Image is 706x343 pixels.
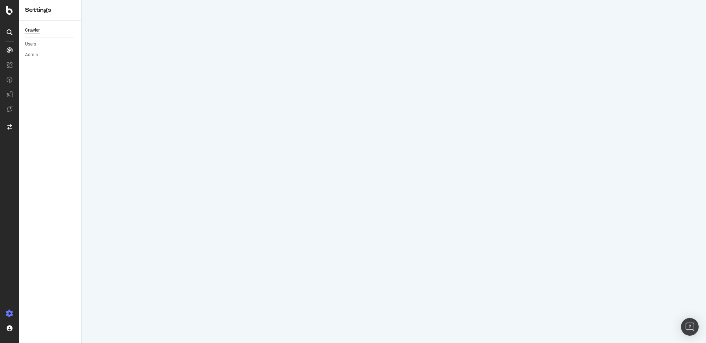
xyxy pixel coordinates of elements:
div: Admin [25,51,38,59]
div: Open Intercom Messenger [681,318,699,336]
div: Users [25,40,36,48]
a: Crawler [25,26,76,34]
div: Settings [25,6,75,14]
div: Crawler [25,26,40,34]
a: Admin [25,51,76,59]
a: Users [25,40,76,48]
